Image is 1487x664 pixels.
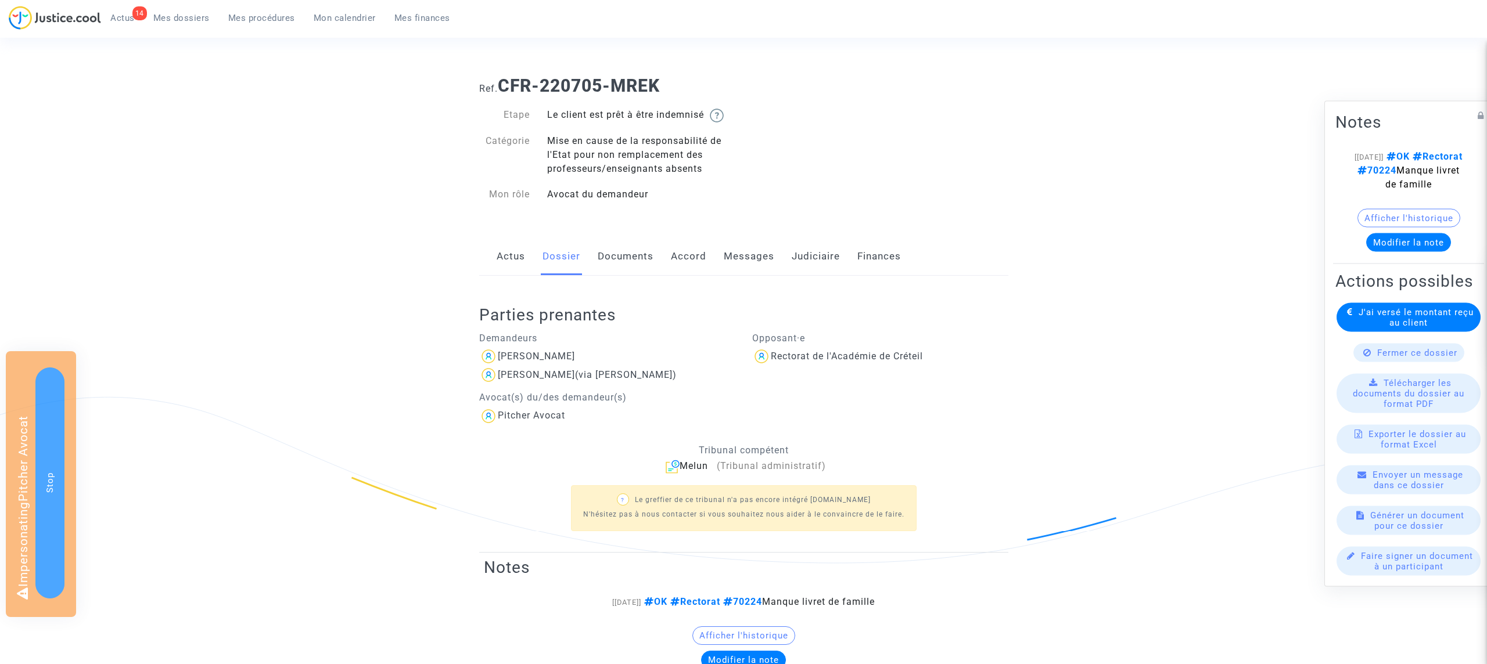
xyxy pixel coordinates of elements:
span: Manque livret de famille [1357,165,1460,190]
a: Documents [598,237,653,276]
span: Faire signer un document à un participant [1361,551,1473,572]
a: Dossier [543,237,580,276]
a: Finances [857,237,901,276]
img: jc-logo.svg [9,6,101,30]
div: Mise en cause de la responsabilité de l'Etat pour non remplacement des professeurs/enseignants ab... [538,134,743,176]
span: (via [PERSON_NAME]) [575,369,677,380]
span: 70224 [1357,165,1396,176]
h2: Notes [484,557,1004,578]
button: Afficher l'historique [692,626,795,645]
div: Etape [470,108,539,122]
b: CFR-220705-MREK [498,75,660,96]
span: 70224 [723,596,762,607]
div: Le client est prêt à être indemnisé [538,108,743,122]
h2: Notes [1335,112,1482,132]
span: Rectorat [1410,151,1463,162]
img: icon-user.svg [479,347,498,366]
div: Impersonating [6,351,76,617]
span: Exporter le dossier au format Excel [1369,429,1466,450]
p: Opposant·e [752,331,1008,345]
img: help.svg [710,109,724,122]
span: Fermer ce dossier [1377,348,1457,358]
a: 14Actus [101,9,144,27]
button: Stop [35,367,64,598]
a: Mes dossiers [144,9,219,27]
span: Rectorat [667,596,720,607]
span: ? [621,497,624,503]
div: [PERSON_NAME] [498,351,575,362]
span: Mes procédures [228,13,295,23]
span: Mes dossiers [153,13,210,23]
a: Mes finances [385,9,459,27]
a: Actus [497,237,525,276]
button: Afficher l'historique [1357,209,1460,228]
button: Modifier la note [1366,233,1451,252]
div: Melun [479,459,1008,474]
div: Mon rôle [470,187,539,201]
a: Mes procédures [219,9,304,27]
img: icon-archive.svg [666,460,679,474]
img: icon-user.svg [479,366,498,384]
div: 14 [132,6,147,20]
span: Mon calendrier [314,13,376,23]
div: Avocat du demandeur [538,187,743,201]
div: Rectorat de l'Académie de Créteil [771,351,923,362]
a: Mon calendrier [304,9,385,27]
span: Stop [45,472,55,493]
span: OK [1384,151,1410,162]
span: [[DATE]] [1355,153,1384,161]
span: (Tribunal administratif) [717,460,826,471]
span: OK [641,596,667,607]
a: Messages [724,237,774,276]
span: Actus [110,13,135,23]
span: Manque livret de famille [723,596,875,607]
div: Catégorie [470,134,539,176]
span: Ref. [479,83,498,94]
p: Avocat(s) du/des demandeur(s) [479,390,735,405]
a: Accord [671,237,706,276]
div: [PERSON_NAME] [498,369,575,380]
span: Générer un document pour ce dossier [1370,510,1464,531]
span: J'ai versé le montant reçu au client [1359,307,1474,328]
p: Le greffier de ce tribunal n'a pas encore intégré [DOMAIN_NAME] N'hésitez pas à nous contacter si... [583,493,904,522]
p: Tribunal compétent [479,443,1008,457]
img: icon-user.svg [752,347,771,366]
span: Mes finances [394,13,450,23]
span: Envoyer un message dans ce dossier [1373,470,1463,490]
div: Pitcher Avocat [498,410,565,421]
h2: Actions possibles [1335,271,1482,291]
a: Judiciaire [792,237,840,276]
span: Télécharger les documents du dossier au format PDF [1353,378,1464,409]
span: [[DATE]] [612,598,641,607]
h2: Parties prenantes [479,305,1017,325]
p: Demandeurs [479,331,735,345]
img: icon-user.svg [479,407,498,425]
